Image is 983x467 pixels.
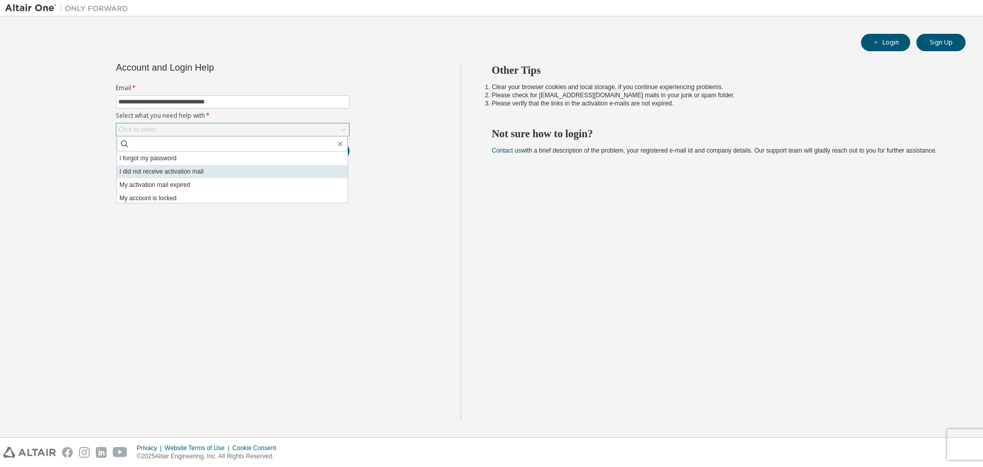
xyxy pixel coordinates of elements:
div: Cookie Consent [232,444,282,452]
a: Contact us [492,147,521,154]
button: Sign Up [916,34,966,51]
label: Email [116,84,350,92]
h2: Other Tips [492,63,948,77]
h2: Not sure how to login? [492,127,948,140]
li: Please check for [EMAIL_ADDRESS][DOMAIN_NAME] mails in your junk or spam folder. [492,91,948,99]
img: altair_logo.svg [3,447,56,458]
img: facebook.svg [62,447,73,458]
div: Website Terms of Use [165,444,232,452]
div: Privacy [137,444,165,452]
p: © 2025 Altair Engineering, Inc. All Rights Reserved. [137,452,282,461]
img: youtube.svg [113,447,128,458]
span: with a brief description of the problem, your registered e-mail id and company details. Our suppo... [492,147,937,154]
img: Altair One [5,3,133,13]
div: Click to select [116,123,349,136]
li: Please verify that the links in the activation e-mails are not expired. [492,99,948,108]
div: Account and Login Help [116,63,303,72]
div: Click to select [118,125,156,134]
img: instagram.svg [79,447,90,458]
img: linkedin.svg [96,447,107,458]
button: Login [861,34,910,51]
label: Select what you need help with [116,112,350,120]
li: Clear your browser cookies and local storage, if you continue experiencing problems. [492,83,948,91]
li: I forgot my password [117,152,347,165]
